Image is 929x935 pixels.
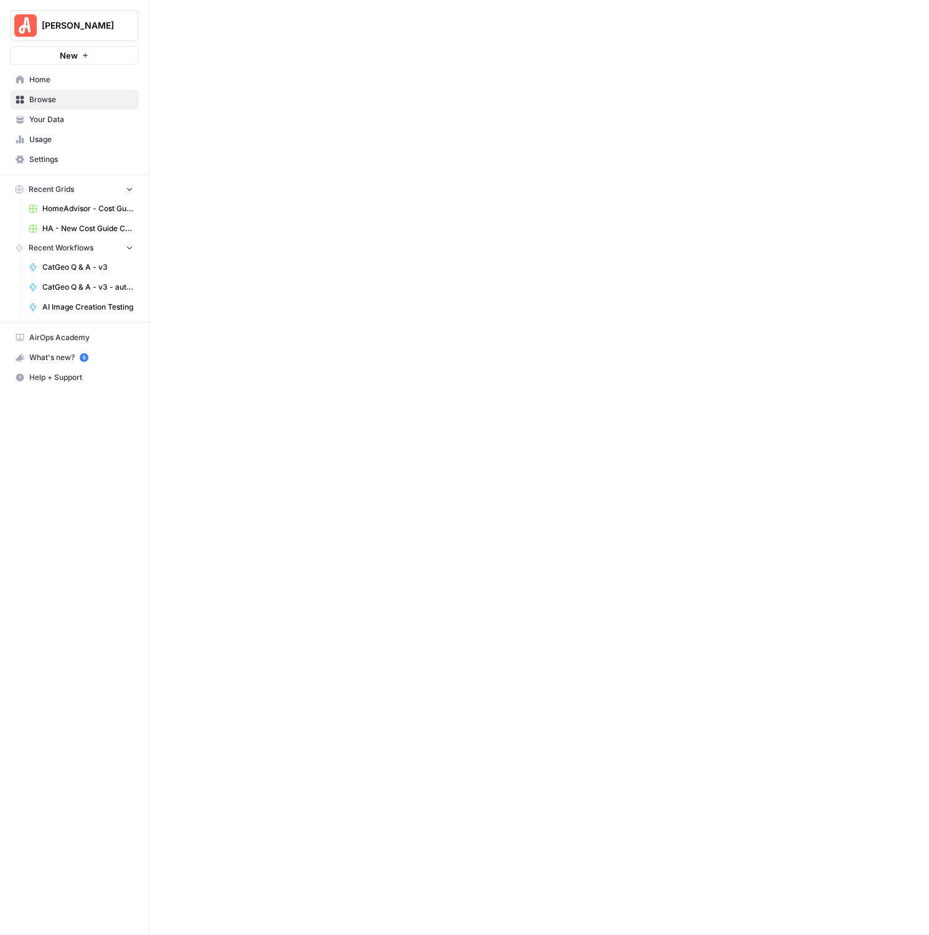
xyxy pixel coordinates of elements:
[10,150,139,169] a: Settings
[29,114,133,125] span: Your Data
[29,134,133,145] span: Usage
[10,239,139,257] button: Recent Workflows
[10,10,139,41] button: Workspace: Angi
[42,19,117,32] span: [PERSON_NAME]
[10,130,139,150] a: Usage
[42,223,133,234] span: HA - New Cost Guide Creation Grid
[10,46,139,65] button: New
[42,282,133,293] span: CatGeo Q & A - v3 - automated
[23,199,139,219] a: HomeAdvisor - Cost Guide Updates
[60,49,78,62] span: New
[80,353,88,362] a: 5
[23,219,139,239] a: HA - New Cost Guide Creation Grid
[42,203,133,214] span: HomeAdvisor - Cost Guide Updates
[42,301,133,313] span: AI Image Creation Testing
[29,372,133,383] span: Help + Support
[11,348,138,367] div: What's new?
[42,262,133,273] span: CatGeo Q & A - v3
[82,354,85,361] text: 5
[10,328,139,348] a: AirOps Academy
[29,184,74,195] span: Recent Grids
[29,94,133,105] span: Browse
[10,368,139,387] button: Help + Support
[10,90,139,110] a: Browse
[10,348,139,368] button: What's new? 5
[23,297,139,317] a: AI Image Creation Testing
[29,332,133,343] span: AirOps Academy
[23,277,139,297] a: CatGeo Q & A - v3 - automated
[29,242,93,254] span: Recent Workflows
[10,180,139,199] button: Recent Grids
[29,74,133,85] span: Home
[29,154,133,165] span: Settings
[10,70,139,90] a: Home
[23,257,139,277] a: CatGeo Q & A - v3
[14,14,37,37] img: Angi Logo
[10,110,139,130] a: Your Data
